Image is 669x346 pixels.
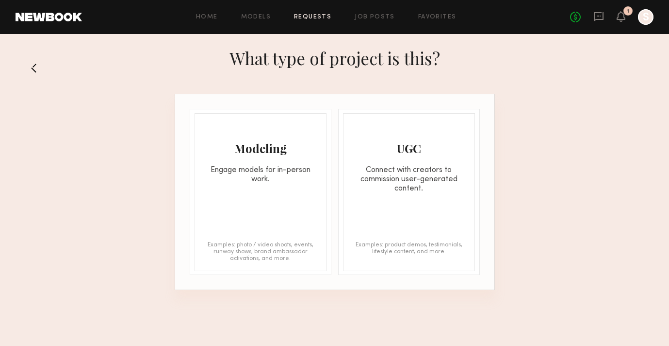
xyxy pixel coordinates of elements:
[353,242,465,261] div: Examples: product demos, testimonials, lifestyle content, and more.
[195,140,326,156] div: Modeling
[418,14,457,20] a: Favorites
[343,166,474,193] div: Connect with creators to commission user-generated content.
[355,14,395,20] a: Job Posts
[294,14,331,20] a: Requests
[343,140,474,156] div: UGC
[195,166,326,184] div: Engage models for in-person work.
[241,14,271,20] a: Models
[205,242,316,261] div: Examples: photo / video shoots, events, runway shows, brand ambassador activations, and more.
[229,47,440,69] h1: What type of project is this?
[638,9,653,25] a: S
[627,9,629,14] div: 1
[196,14,218,20] a: Home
